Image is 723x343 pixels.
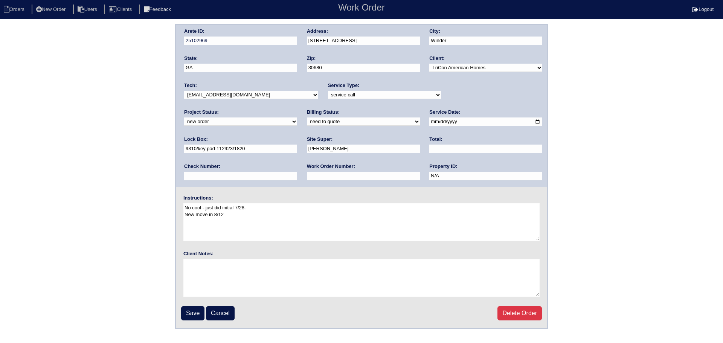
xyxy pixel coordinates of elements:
[497,306,542,320] a: Delete Order
[73,5,103,15] li: Users
[32,5,72,15] li: New Order
[184,55,198,62] label: State:
[307,163,355,170] label: Work Order Number:
[181,306,204,320] input: Save
[184,109,219,116] label: Project Status:
[307,37,420,45] input: Enter a location
[429,28,440,35] label: City:
[429,55,444,62] label: Client:
[307,136,333,143] label: Site Super:
[32,6,72,12] a: New Order
[184,136,208,143] label: Lock Box:
[429,109,460,116] label: Service Date:
[184,28,204,35] label: Arete ID:
[429,136,442,143] label: Total:
[183,203,540,241] textarea: No cool - just did initial 7/28. New move in 8/12
[184,163,220,170] label: Check Number:
[206,306,235,320] a: Cancel
[307,55,316,62] label: Zip:
[73,6,103,12] a: Users
[183,250,214,257] label: Client Notes:
[104,6,138,12] a: Clients
[328,82,360,89] label: Service Type:
[429,163,457,170] label: Property ID:
[692,6,714,12] a: Logout
[184,82,197,89] label: Tech:
[307,28,328,35] label: Address:
[139,5,177,15] li: Feedback
[307,109,340,116] label: Billing Status:
[104,5,138,15] li: Clients
[183,195,213,201] label: Instructions:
